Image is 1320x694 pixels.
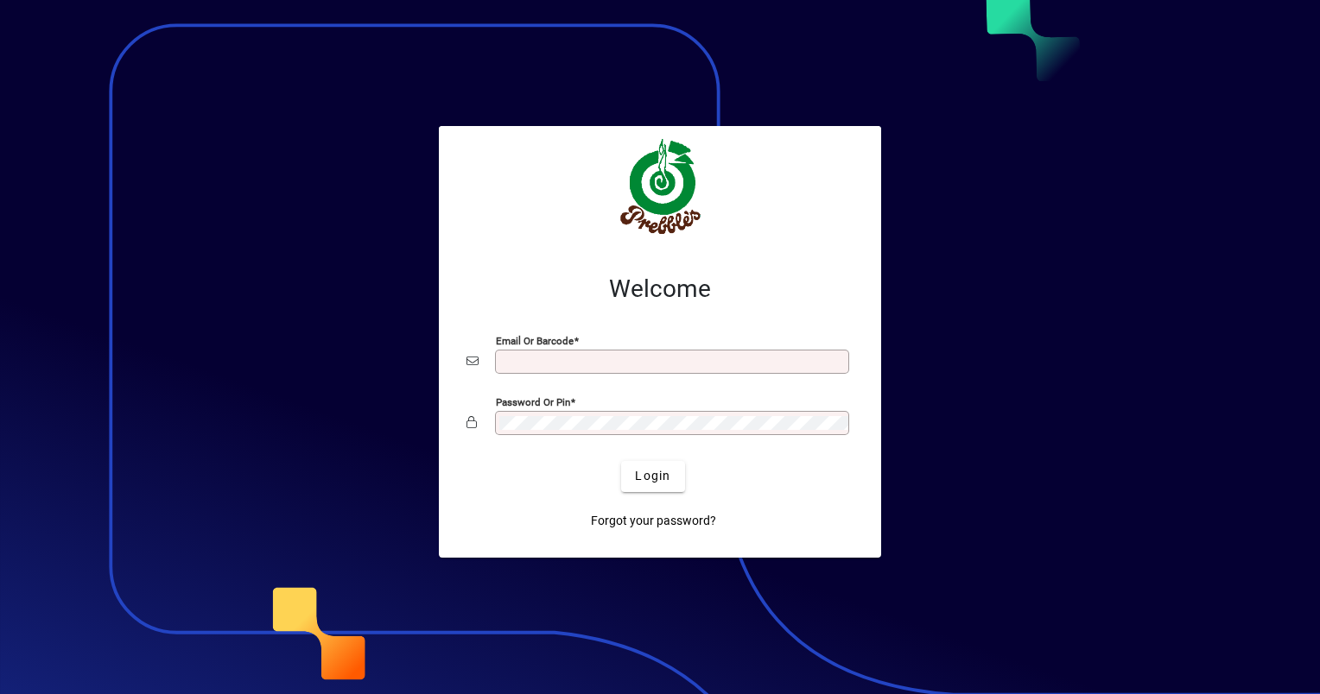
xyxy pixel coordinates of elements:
[635,467,670,485] span: Login
[591,512,716,530] span: Forgot your password?
[496,395,570,407] mat-label: Password or Pin
[584,506,723,537] a: Forgot your password?
[621,461,684,492] button: Login
[496,334,574,346] mat-label: Email or Barcode
[466,274,854,304] h2: Welcome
